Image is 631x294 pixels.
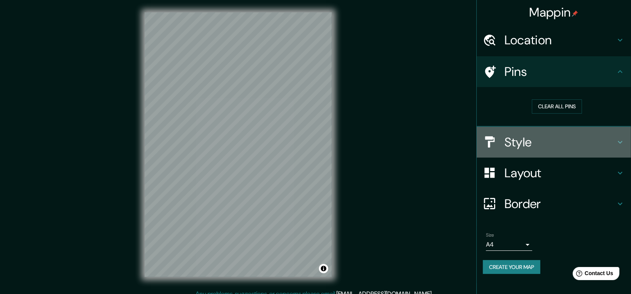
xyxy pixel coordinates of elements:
[504,196,616,212] h4: Border
[486,232,494,238] label: Size
[483,260,540,274] button: Create your map
[572,10,578,17] img: pin-icon.png
[477,158,631,188] div: Layout
[145,12,332,277] canvas: Map
[532,99,582,114] button: Clear all pins
[477,127,631,158] div: Style
[504,134,616,150] h4: Style
[477,188,631,219] div: Border
[562,264,623,286] iframe: Help widget launcher
[486,239,532,251] div: A4
[504,64,616,79] h4: Pins
[319,264,328,273] button: Toggle attribution
[477,25,631,55] div: Location
[477,56,631,87] div: Pins
[504,165,616,181] h4: Layout
[504,32,616,48] h4: Location
[530,5,579,20] h4: Mappin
